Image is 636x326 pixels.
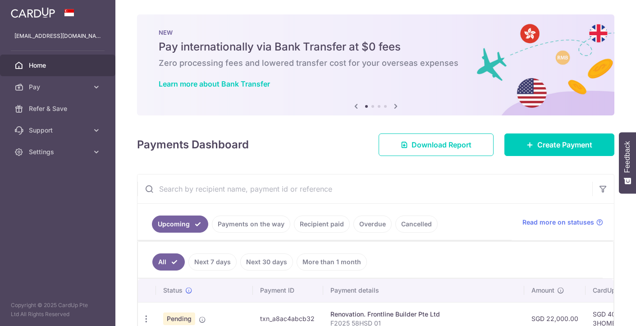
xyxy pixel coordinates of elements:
a: Overdue [353,216,392,233]
a: More than 1 month [297,253,367,271]
a: Read more on statuses [522,218,603,227]
h6: Zero processing fees and lowered transfer cost for your overseas expenses [159,58,593,69]
a: Download Report [379,133,494,156]
a: All [152,253,185,271]
a: Create Payment [504,133,614,156]
span: Download Report [412,139,471,150]
span: Pay [29,83,88,92]
a: Upcoming [152,216,208,233]
span: Feedback [623,141,631,173]
p: NEW [159,29,593,36]
span: Amount [531,286,554,295]
span: Support [29,126,88,135]
h5: Pay internationally via Bank Transfer at $0 fees [159,40,593,54]
a: Learn more about Bank Transfer [159,79,270,88]
img: Bank transfer banner [137,14,614,115]
a: Payments on the way [212,216,290,233]
span: Home [29,61,88,70]
a: Next 30 days [240,253,293,271]
h4: Payments Dashboard [137,137,249,153]
span: Settings [29,147,88,156]
a: Recipient paid [294,216,350,233]
input: Search by recipient name, payment id or reference [137,174,592,203]
span: Read more on statuses [522,218,594,227]
th: Payment details [323,279,524,302]
a: Cancelled [395,216,438,233]
span: Refer & Save [29,104,88,113]
span: Create Payment [537,139,592,150]
a: Next 7 days [188,253,237,271]
span: CardUp fee [593,286,627,295]
span: Pending [163,312,195,325]
th: Payment ID [253,279,323,302]
img: CardUp [11,7,55,18]
p: [EMAIL_ADDRESS][DOMAIN_NAME] [14,32,101,41]
button: Feedback - Show survey [619,132,636,193]
span: Status [163,286,183,295]
div: Renovation. Frontline Builder Pte Ltd [330,310,517,319]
